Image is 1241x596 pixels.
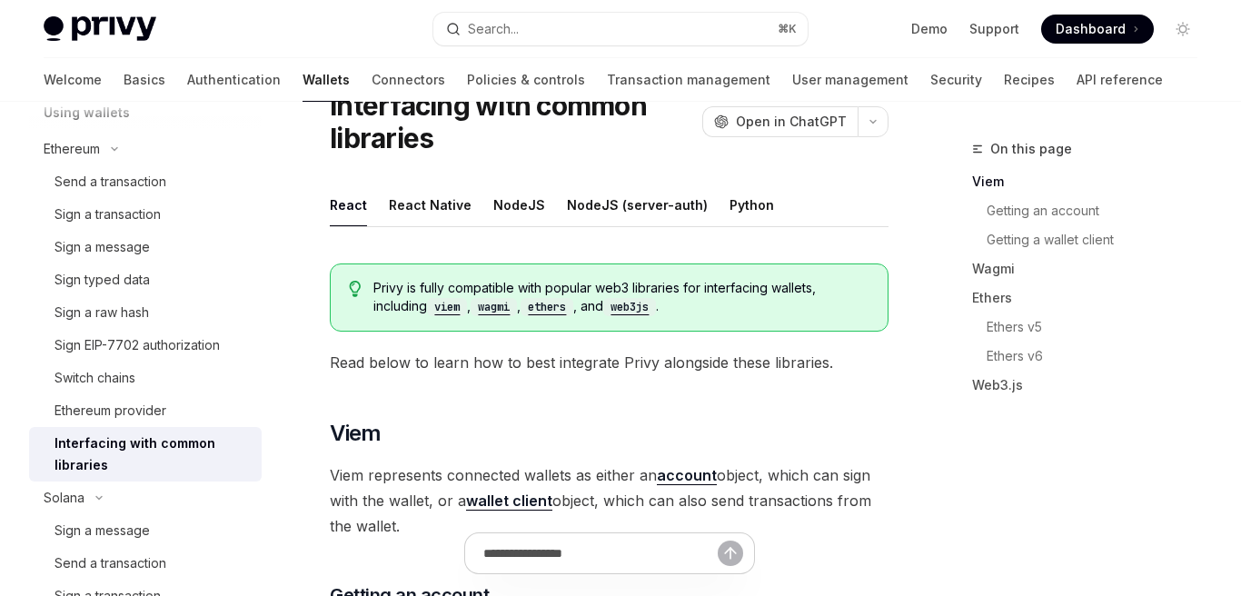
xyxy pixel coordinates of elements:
[55,400,166,422] div: Ethereum provider
[911,20,948,38] a: Demo
[493,184,545,226] button: NodeJS
[467,58,585,102] a: Policies & controls
[702,106,858,137] button: Open in ChatGPT
[1004,58,1055,102] a: Recipes
[987,313,1212,342] a: Ethers v5
[330,419,382,448] span: Viem
[55,204,161,225] div: Sign a transaction
[29,547,262,580] a: Send a transaction
[55,432,251,476] div: Interfacing with common libraries
[55,367,135,389] div: Switch chains
[603,298,656,313] a: web3js
[187,58,281,102] a: Authentication
[1077,58,1163,102] a: API reference
[303,58,350,102] a: Wallets
[471,298,517,313] a: wagmi
[330,462,889,539] span: Viem represents connected wallets as either an object, which can sign with the wallet, or a objec...
[427,298,467,316] code: viem
[657,466,717,485] a: account
[521,298,573,313] a: ethers
[1041,15,1154,44] a: Dashboard
[29,198,262,231] a: Sign a transaction
[372,58,445,102] a: Connectors
[603,298,656,316] code: web3js
[969,20,1019,38] a: Support
[736,113,847,131] span: Open in ChatGPT
[389,184,472,226] button: React Native
[778,22,797,36] span: ⌘ K
[29,427,262,482] a: Interfacing with common libraries
[349,281,362,297] svg: Tip
[55,269,150,291] div: Sign typed data
[466,492,552,510] strong: wallet client
[987,342,1212,371] a: Ethers v6
[972,167,1212,196] a: Viem
[44,58,102,102] a: Welcome
[29,263,262,296] a: Sign typed data
[972,371,1212,400] a: Web3.js
[330,350,889,375] span: Read below to learn how to best integrate Privy alongside these libraries.
[972,283,1212,313] a: Ethers
[55,171,166,193] div: Send a transaction
[1168,15,1197,44] button: Toggle dark mode
[44,16,156,42] img: light logo
[29,514,262,547] a: Sign a message
[330,184,367,226] button: React
[718,541,743,566] button: Send message
[427,298,467,313] a: viem
[29,296,262,329] a: Sign a raw hash
[55,552,166,574] div: Send a transaction
[29,394,262,427] a: Ethereum provider
[607,58,770,102] a: Transaction management
[730,184,774,226] button: Python
[1056,20,1126,38] span: Dashboard
[567,184,708,226] button: NodeJS (server-auth)
[972,254,1212,283] a: Wagmi
[29,231,262,263] a: Sign a message
[55,302,149,323] div: Sign a raw hash
[930,58,982,102] a: Security
[433,13,809,45] button: Search...⌘K
[29,329,262,362] a: Sign EIP-7702 authorization
[44,138,100,160] div: Ethereum
[792,58,908,102] a: User management
[521,298,573,316] code: ethers
[468,18,519,40] div: Search...
[330,89,695,154] h1: Interfacing with common libraries
[29,165,262,198] a: Send a transaction
[987,225,1212,254] a: Getting a wallet client
[55,334,220,356] div: Sign EIP-7702 authorization
[466,492,552,511] a: wallet client
[990,138,1072,160] span: On this page
[373,279,869,316] span: Privy is fully compatible with popular web3 libraries for interfacing wallets, including , , , and .
[29,362,262,394] a: Switch chains
[987,196,1212,225] a: Getting an account
[55,236,150,258] div: Sign a message
[657,466,717,484] strong: account
[44,487,84,509] div: Solana
[124,58,165,102] a: Basics
[471,298,517,316] code: wagmi
[55,520,150,541] div: Sign a message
